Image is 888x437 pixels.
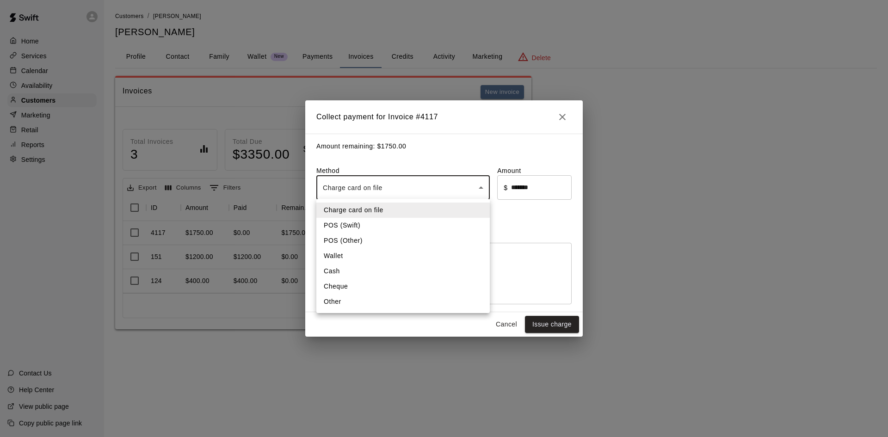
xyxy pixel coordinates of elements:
[316,264,490,279] li: Cash
[316,294,490,309] li: Other
[316,279,490,294] li: Cheque
[316,203,490,218] li: Charge card on file
[316,248,490,264] li: Wallet
[316,218,490,233] li: POS (Swift)
[316,233,490,248] li: POS (Other)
